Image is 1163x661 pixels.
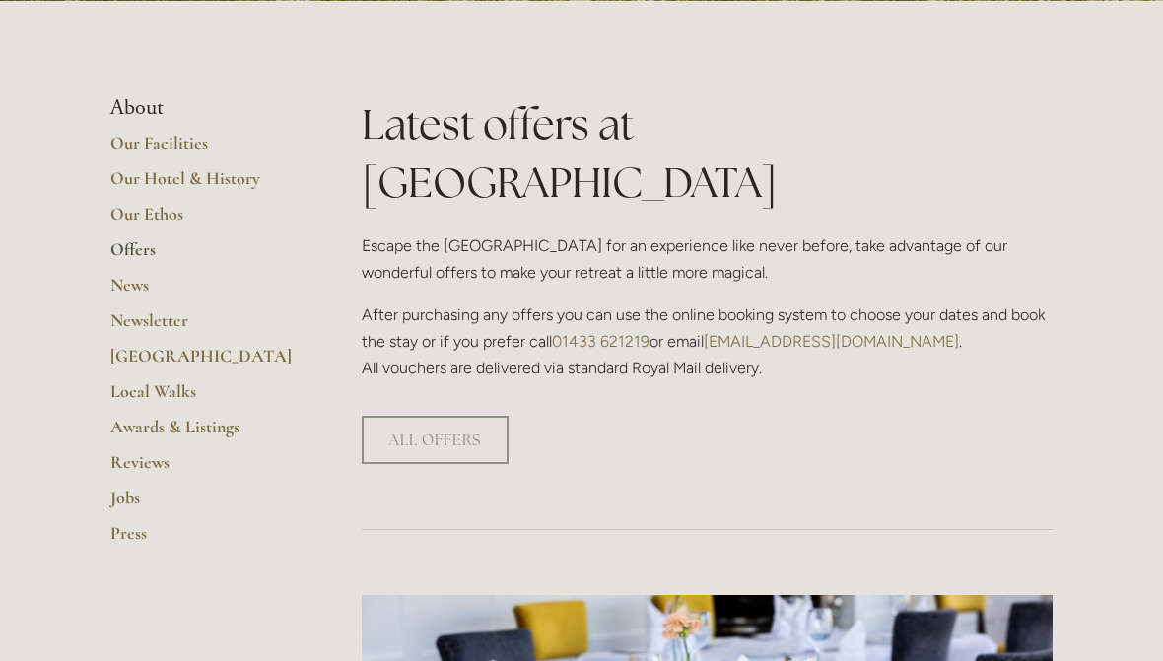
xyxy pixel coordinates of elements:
a: News [110,274,299,309]
a: [EMAIL_ADDRESS][DOMAIN_NAME] [704,332,959,351]
a: Press [110,522,299,558]
h1: Latest offers at [GEOGRAPHIC_DATA] [362,96,1053,212]
a: ALL OFFERS [362,416,509,464]
a: Offers [110,238,299,274]
li: About [110,96,299,121]
p: After purchasing any offers you can use the online booking system to choose your dates and book t... [362,301,1053,382]
a: Reviews [110,451,299,487]
a: [GEOGRAPHIC_DATA] [110,345,299,380]
a: Our Ethos [110,203,299,238]
a: Our Hotel & History [110,167,299,203]
a: Newsletter [110,309,299,345]
a: Local Walks [110,380,299,416]
a: Our Facilities [110,132,299,167]
p: Escape the [GEOGRAPHIC_DATA] for an experience like never before, take advantage of our wonderful... [362,232,1053,286]
a: 01433 621219 [552,332,650,351]
a: Awards & Listings [110,416,299,451]
a: Jobs [110,487,299,522]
